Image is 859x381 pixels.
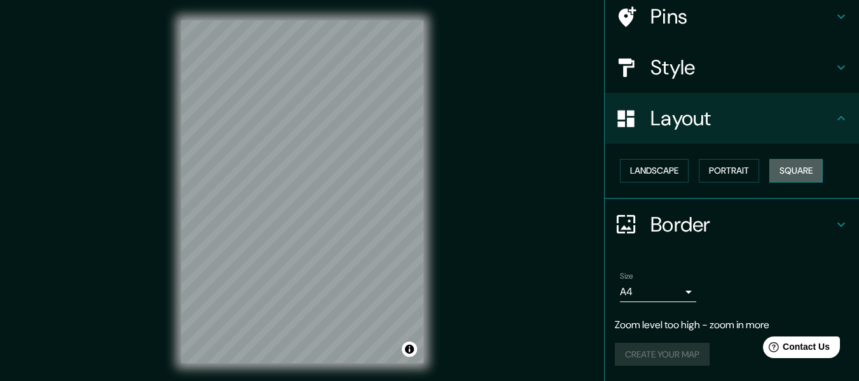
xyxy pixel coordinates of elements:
button: Portrait [699,159,759,183]
h4: Border [650,212,834,237]
h4: Pins [650,4,834,29]
div: Layout [605,93,859,144]
div: A4 [620,282,696,302]
button: Square [769,159,823,183]
button: Toggle attribution [402,342,417,357]
div: Border [605,199,859,250]
h4: Style [650,55,834,80]
p: Zoom level too high - zoom in more [615,317,849,333]
canvas: Map [181,20,423,363]
h4: Layout [650,106,834,131]
div: Style [605,42,859,93]
button: Landscape [620,159,689,183]
iframe: Help widget launcher [746,331,845,367]
label: Size [620,270,633,281]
